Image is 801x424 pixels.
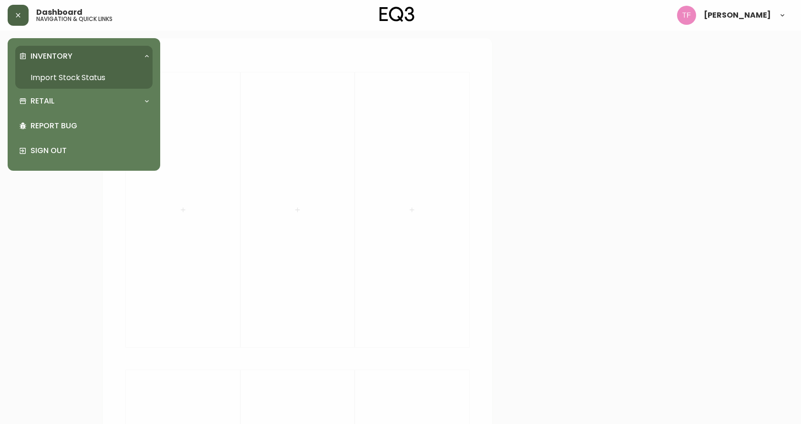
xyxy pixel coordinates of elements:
a: Import Stock Status [15,67,153,89]
div: Inventory [15,46,153,67]
p: Report Bug [31,121,149,131]
div: Report Bug [15,114,153,138]
img: 509424b058aae2bad57fee408324c33f [677,6,696,25]
div: Retail [15,91,153,112]
span: [PERSON_NAME] [704,11,771,19]
p: Inventory [31,51,72,62]
div: Sign Out [15,138,153,163]
img: logo [380,7,415,22]
p: Retail [31,96,54,106]
h5: navigation & quick links [36,16,113,22]
span: Dashboard [36,9,82,16]
p: Sign Out [31,145,149,156]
